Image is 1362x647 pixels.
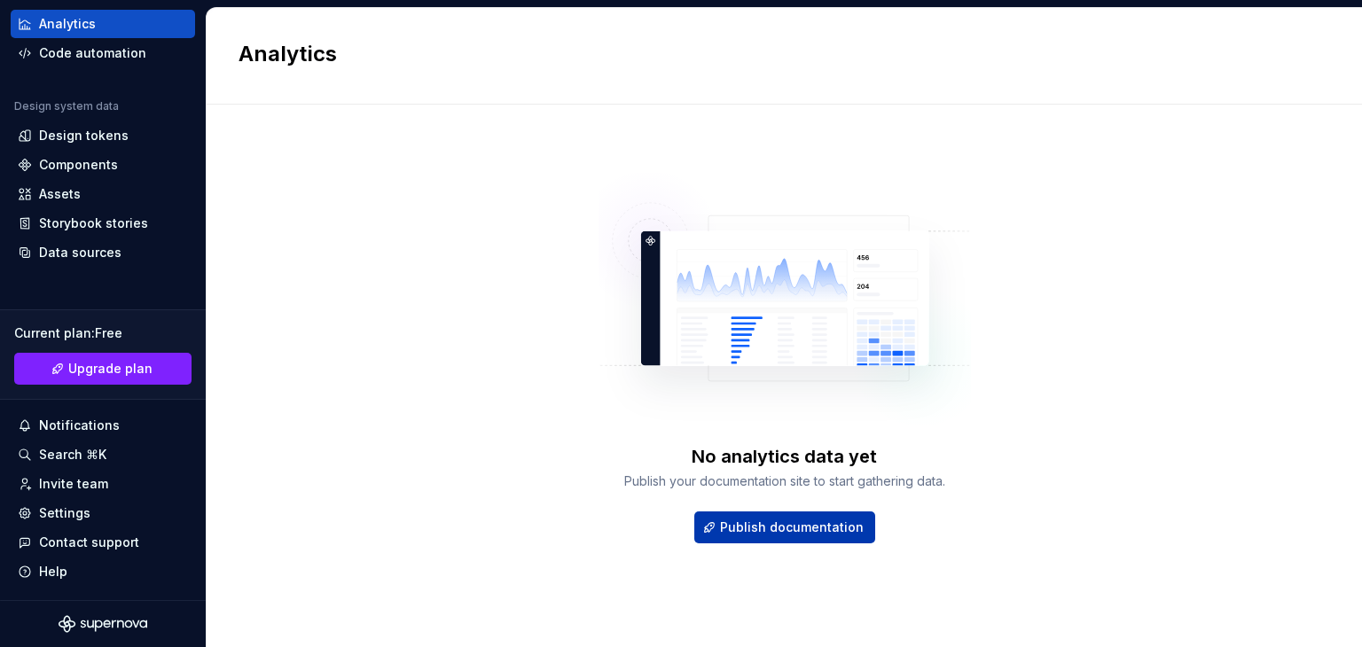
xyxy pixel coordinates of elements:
[11,440,195,469] button: Search ⌘K
[39,446,106,464] div: Search ⌘K
[11,499,195,527] a: Settings
[39,563,67,581] div: Help
[239,40,1309,68] h2: Analytics
[39,127,129,144] div: Design tokens
[39,15,96,33] div: Analytics
[14,353,192,385] button: Upgrade plan
[59,615,147,633] svg: Supernova Logo
[720,518,864,536] span: Publish documentation
[11,238,195,267] a: Data sources
[624,472,945,490] div: Publish your documentation site to start gathering data.
[14,324,192,342] div: Current plan : Free
[694,511,875,543] button: Publish documentation
[11,180,195,208] a: Assets
[14,99,119,113] div: Design system data
[11,151,195,179] a: Components
[11,411,195,440] button: Notifications
[39,504,90,522] div: Settings
[39,475,108,493] div: Invite team
[11,121,195,150] a: Design tokens
[39,244,121,261] div: Data sources
[39,214,148,232] div: Storybook stories
[11,528,195,557] button: Contact support
[11,470,195,498] a: Invite team
[39,417,120,434] div: Notifications
[39,156,118,174] div: Components
[39,185,81,203] div: Assets
[11,10,195,38] a: Analytics
[68,360,153,378] span: Upgrade plan
[39,534,139,551] div: Contact support
[11,39,195,67] a: Code automation
[692,444,877,469] div: No analytics data yet
[11,209,195,238] a: Storybook stories
[11,557,195,586] button: Help
[39,44,146,62] div: Code automation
